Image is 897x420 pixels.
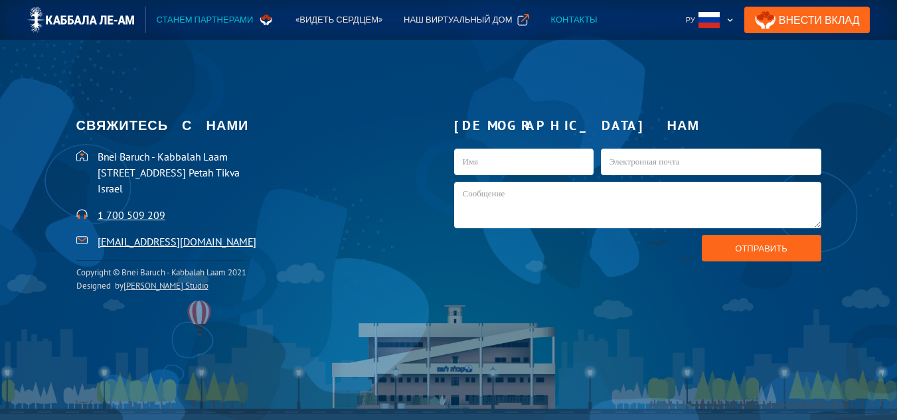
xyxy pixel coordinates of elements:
[454,149,821,261] form: kab1-Russian
[744,7,870,33] a: Внести Вклад
[601,149,821,175] input: Электронная почта
[157,13,254,27] div: Станем партнерами
[686,13,695,27] div: Ру
[98,235,256,248] a: [EMAIL_ADDRESS][DOMAIN_NAME]
[285,7,393,33] a: «Видеть сердцем»
[393,7,540,33] a: Наш виртуальный дом
[681,7,739,33] div: Ру
[98,149,444,196] p: Bnei Baruch - Kabbalah Laam [STREET_ADDRESS] Petah Tikva Israel
[295,13,382,27] div: «Видеть сердцем»
[76,266,246,279] div: Copyright © Bnei Baruch - Kabbalah Laam 2021
[76,112,444,139] h2: Свяжитесь с нами
[404,13,512,27] div: Наш виртуальный дом
[550,13,597,27] div: Контакты
[702,235,821,261] input: Отправить
[98,208,165,222] a: 1 700 509 209
[76,279,246,293] div: Designed by
[146,7,285,33] a: Станем партнерами
[454,112,821,139] h2: [DEMOGRAPHIC_DATA] нам
[454,149,594,175] input: Имя
[540,7,608,33] a: Контакты
[123,280,208,291] a: [PERSON_NAME] Studio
